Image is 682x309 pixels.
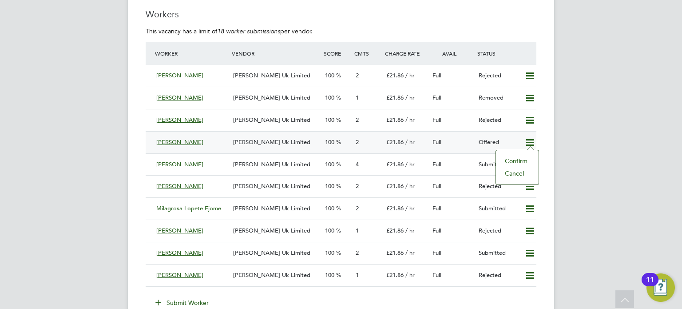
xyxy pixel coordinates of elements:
span: [PERSON_NAME] Uk Limited [233,94,310,101]
div: Rejected [475,268,521,283]
span: Full [432,72,441,79]
span: Full [432,182,441,190]
span: [PERSON_NAME] Uk Limited [233,271,310,279]
span: £21.86 [386,72,404,79]
div: Score [321,45,352,61]
div: Status [475,45,536,61]
span: / hr [405,116,415,124]
span: £21.86 [386,138,404,146]
span: [PERSON_NAME] Uk Limited [233,138,310,146]
li: Cancel [500,167,534,180]
span: 100 [325,72,334,79]
span: [PERSON_NAME] Uk Limited [233,116,310,124]
div: Avail [429,45,475,61]
div: Submitted [475,246,521,261]
span: 100 [325,205,334,212]
span: £21.86 [386,271,404,279]
span: 2 [356,249,359,257]
div: Cmts [352,45,383,61]
span: 4 [356,161,359,168]
span: 2 [356,72,359,79]
span: Full [432,271,441,279]
div: Rejected [475,224,521,238]
span: [PERSON_NAME] Uk Limited [233,72,310,79]
span: [PERSON_NAME] [156,116,203,124]
span: Full [432,94,441,101]
span: [PERSON_NAME] [156,227,203,234]
span: Full [432,138,441,146]
span: / hr [405,94,415,101]
span: 100 [325,94,334,101]
span: 1 [356,227,359,234]
span: [PERSON_NAME] Uk Limited [233,205,310,212]
span: 2 [356,182,359,190]
div: Worker [153,45,230,61]
span: 1 [356,94,359,101]
div: Rejected [475,179,521,194]
span: [PERSON_NAME] [156,249,203,257]
div: Charge Rate [383,45,429,61]
span: Full [432,205,441,212]
div: Submitted [475,157,521,172]
span: 100 [325,249,334,257]
span: [PERSON_NAME] [156,94,203,101]
em: 18 worker submissions [217,27,280,35]
span: [PERSON_NAME] [156,182,203,190]
div: Removed [475,91,521,105]
div: 11 [646,280,654,291]
span: / hr [405,249,415,257]
div: Rejected [475,113,521,128]
span: [PERSON_NAME] Uk Limited [233,182,310,190]
p: This vacancy has a limit of per vendor. [146,27,536,35]
span: / hr [405,138,415,146]
span: Full [432,249,441,257]
div: Offered [475,135,521,150]
span: [PERSON_NAME] Uk Limited [233,227,310,234]
span: 2 [356,138,359,146]
span: Full [432,161,441,168]
span: [PERSON_NAME] [156,271,203,279]
h3: Workers [146,8,536,20]
div: Vendor [230,45,321,61]
span: / hr [405,205,415,212]
span: Full [432,227,441,234]
span: / hr [405,72,415,79]
span: 100 [325,138,334,146]
span: 100 [325,182,334,190]
span: [PERSON_NAME] Uk Limited [233,161,310,168]
button: Open Resource Center, 11 new notifications [646,273,675,302]
span: £21.86 [386,116,404,124]
span: 1 [356,271,359,279]
span: £21.86 [386,182,404,190]
span: £21.86 [386,205,404,212]
li: Confirm [500,155,534,167]
span: 100 [325,227,334,234]
span: £21.86 [386,94,404,101]
span: £21.86 [386,227,404,234]
span: 100 [325,271,334,279]
span: Full [432,116,441,124]
span: [PERSON_NAME] [156,138,203,146]
div: Submitted [475,201,521,216]
div: Rejected [475,68,521,83]
span: 2 [356,116,359,124]
span: 2 [356,205,359,212]
span: / hr [405,161,415,168]
span: £21.86 [386,161,404,168]
span: [PERSON_NAME] [156,72,203,79]
span: [PERSON_NAME] Uk Limited [233,249,310,257]
span: / hr [405,227,415,234]
span: [PERSON_NAME] [156,161,203,168]
span: 100 [325,161,334,168]
span: Milagrosa Lopete Ejome [156,205,221,212]
span: / hr [405,271,415,279]
span: 100 [325,116,334,124]
span: / hr [405,182,415,190]
span: £21.86 [386,249,404,257]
